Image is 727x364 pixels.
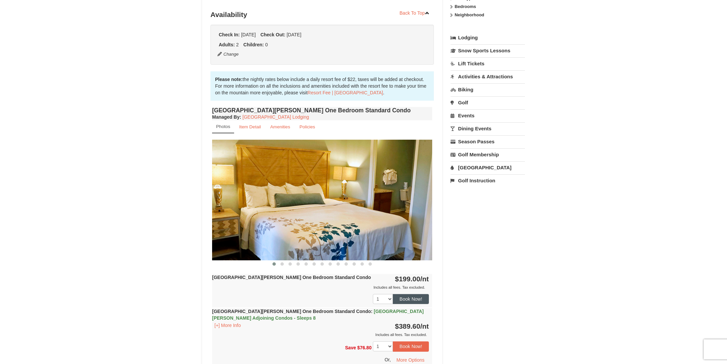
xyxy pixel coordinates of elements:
[212,107,432,114] h4: [GEOGRAPHIC_DATA][PERSON_NAME] One Bedroom Standard Condo
[212,322,243,329] button: [+] More Info
[451,122,525,135] a: Dining Events
[451,135,525,148] a: Season Passes
[455,12,484,17] strong: Neighborhood
[385,357,391,362] span: Or,
[260,32,285,37] strong: Check Out:
[219,42,235,47] strong: Adults:
[212,275,371,280] strong: [GEOGRAPHIC_DATA][PERSON_NAME] One Bedroom Standard Condo
[393,341,429,351] button: Book Now!
[451,96,525,109] a: Golf
[215,77,242,82] strong: Please note:
[235,120,265,133] a: Item Detail
[393,294,429,304] button: Book Now!
[395,322,420,330] span: $389.60
[212,120,234,133] a: Photos
[212,309,424,321] strong: [GEOGRAPHIC_DATA][PERSON_NAME] One Bedroom Standard Condo
[451,83,525,96] a: Biking
[266,120,294,133] a: Amenities
[345,345,356,350] span: Save
[217,51,239,58] button: Change
[210,71,434,101] div: the nightly rates below include a daily resort fee of $22, taxes will be added at checkout. For m...
[270,124,290,129] small: Amenities
[212,114,241,120] strong: :
[265,42,268,47] span: 0
[307,90,383,95] a: Resort Fee | [GEOGRAPHIC_DATA]
[451,70,525,83] a: Activities & Attractions
[420,275,429,283] span: /nt
[451,44,525,57] a: Snow Sports Lessons
[451,109,525,122] a: Events
[219,32,240,37] strong: Check In:
[243,42,264,47] strong: Children:
[242,114,309,120] a: [GEOGRAPHIC_DATA] Lodging
[286,32,301,37] span: [DATE]
[210,8,434,21] h3: Availability
[395,8,434,18] a: Back To Top
[299,124,315,129] small: Policies
[236,42,239,47] span: 2
[241,32,256,37] span: [DATE]
[295,120,319,133] a: Policies
[451,32,525,44] a: Lodging
[212,140,432,260] img: 18876286-121-55434444.jpg
[451,148,525,161] a: Golf Membership
[455,4,476,9] strong: Bedrooms
[395,275,429,283] strong: $199.00
[371,309,373,314] span: :
[451,57,525,70] a: Lift Tickets
[357,345,372,350] span: $76.80
[420,322,429,330] span: /nt
[451,161,525,174] a: [GEOGRAPHIC_DATA]
[212,284,429,291] div: Includes all fees. Tax excluded.
[212,114,239,120] span: Managed By
[212,331,429,338] div: Includes all fees. Tax excluded.
[216,124,230,129] small: Photos
[239,124,261,129] small: Item Detail
[451,174,525,187] a: Golf Instruction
